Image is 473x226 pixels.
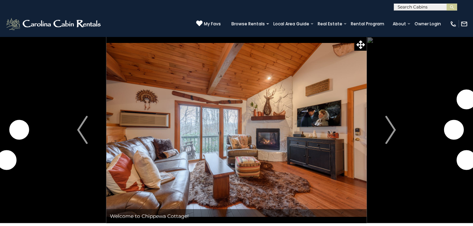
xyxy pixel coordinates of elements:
a: Browse Rentals [228,19,268,29]
button: Previous [58,37,106,223]
a: Local Area Guide [270,19,313,29]
span: My Favs [204,21,221,27]
a: About [389,19,410,29]
img: mail-regular-white.png [461,20,468,27]
div: Welcome to Chippewa Cottage! [106,209,367,223]
img: arrow [385,116,396,144]
img: White-1-2.png [5,17,103,31]
a: Owner Login [411,19,444,29]
a: Rental Program [347,19,388,29]
img: phone-regular-white.png [450,20,457,27]
a: Real Estate [314,19,346,29]
img: arrow [77,116,88,144]
a: My Favs [196,20,221,27]
button: Next [367,37,415,223]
